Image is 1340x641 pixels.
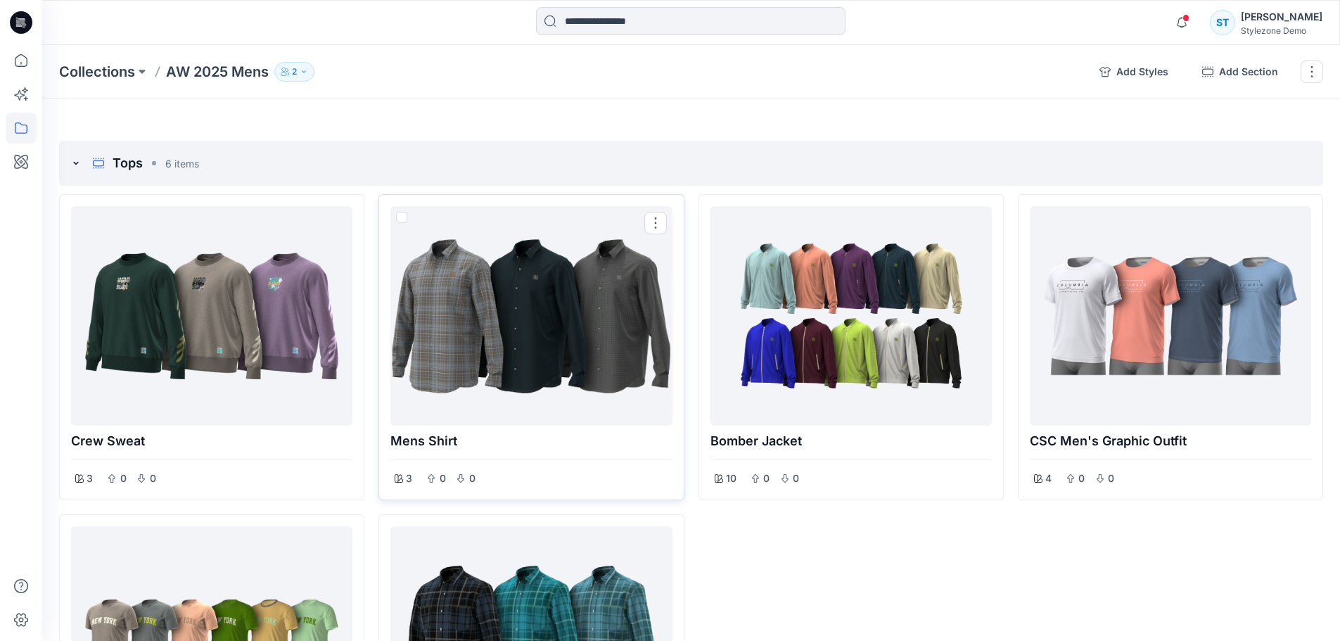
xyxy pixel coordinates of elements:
[1078,470,1086,487] p: 0
[1088,61,1180,83] button: Add Styles
[1107,470,1116,487] p: 0
[1030,431,1311,451] p: CSC Men's Graphic Outfit
[59,62,135,82] a: Collections
[1045,470,1052,487] p: 4
[1191,61,1289,83] button: Add Section
[644,212,667,234] button: Options
[390,431,672,451] p: Mens Shirt
[119,470,127,487] p: 0
[1018,194,1323,500] div: CSC Men's Graphic Outfit400
[166,62,269,82] p: AW 2025 Mens
[792,470,800,487] p: 0
[113,153,143,173] p: Tops
[1241,8,1322,25] div: [PERSON_NAME]
[726,470,736,487] p: 10
[406,470,412,487] p: 3
[274,62,314,82] button: 2
[165,156,199,171] p: 6 items
[71,431,352,451] p: Crew sweat
[59,194,364,500] div: Crew sweat300
[438,470,447,487] p: 0
[762,470,771,487] p: 0
[1241,25,1322,36] div: Stylezone Demo
[468,470,476,487] p: 0
[710,431,992,451] p: Bomber Jacket
[1210,10,1235,35] div: ST
[378,194,684,500] div: Mens Shirt300Options
[87,470,93,487] p: 3
[698,194,1004,500] div: Bomber Jacket1000
[292,64,297,80] p: 2
[148,470,157,487] p: 0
